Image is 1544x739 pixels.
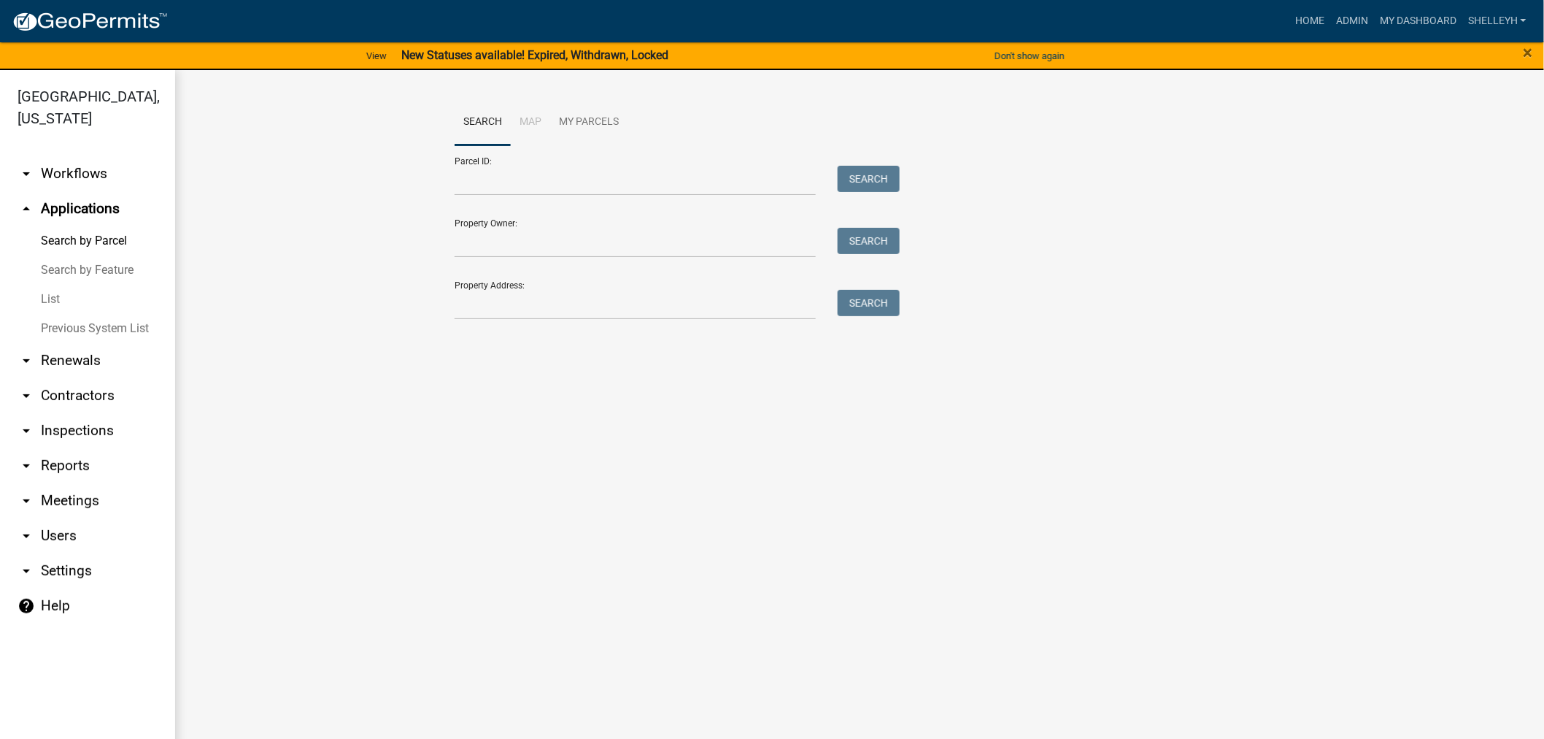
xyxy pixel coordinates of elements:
i: arrow_drop_down [18,422,35,440]
i: arrow_drop_down [18,352,35,369]
i: arrow_drop_up [18,200,35,218]
button: Search [838,166,900,192]
a: View [360,44,393,68]
i: arrow_drop_down [18,165,35,183]
span: × [1524,42,1533,63]
i: arrow_drop_down [18,562,35,580]
strong: New Statuses available! Expired, Withdrawn, Locked [401,48,668,62]
i: arrow_drop_down [18,527,35,545]
a: Home [1289,7,1330,35]
a: Search [455,99,511,146]
a: My Parcels [550,99,628,146]
i: arrow_drop_down [18,492,35,510]
button: Close [1524,44,1533,61]
a: Admin [1330,7,1374,35]
i: help [18,597,35,615]
button: Search [838,228,900,254]
a: shelleyh [1462,7,1532,35]
button: Search [838,290,900,316]
button: Don't show again [989,44,1070,68]
a: My Dashboard [1374,7,1462,35]
i: arrow_drop_down [18,457,35,475]
i: arrow_drop_down [18,387,35,405]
